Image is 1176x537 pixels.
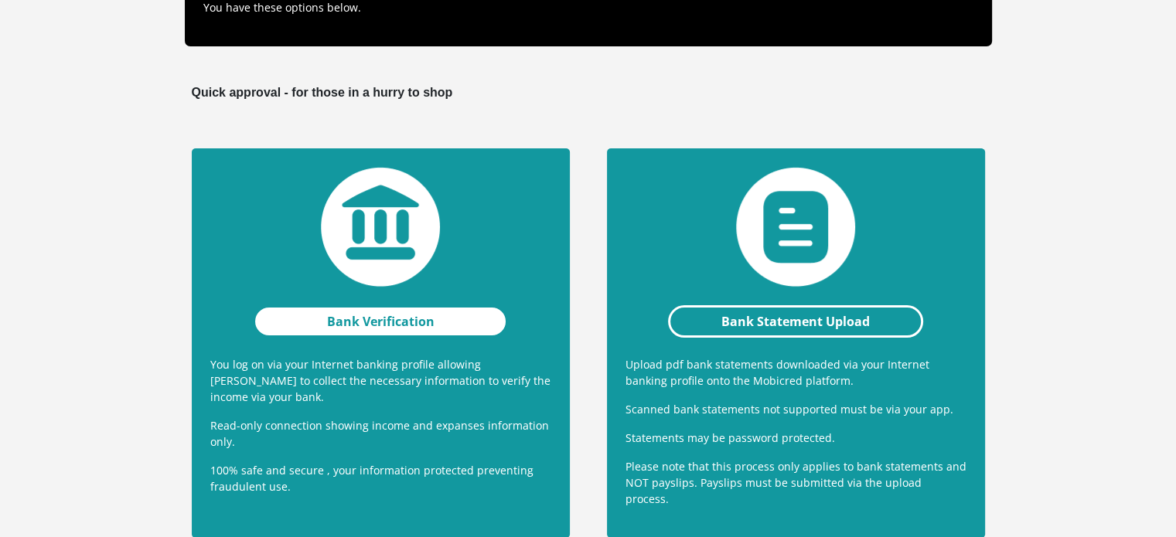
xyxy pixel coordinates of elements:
[668,305,924,338] a: Bank Statement Upload
[210,462,551,495] p: 100% safe and secure , your information protected preventing fraudulent use.
[192,86,453,99] b: Quick approval - for those in a hurry to shop
[321,167,440,287] img: bank-verification.png
[625,401,966,417] p: Scanned bank statements not supported must be via your app.
[210,356,551,405] p: You log on via your Internet banking profile allowing [PERSON_NAME] to collect the necessary info...
[625,430,966,446] p: Statements may be password protected.
[625,458,966,507] p: Please note that this process only applies to bank statements and NOT payslips. Payslips must be ...
[253,305,509,338] a: Bank Verification
[625,356,966,389] p: Upload pdf bank statements downloaded via your Internet banking profile onto the Mobicred platform.
[210,417,551,450] p: Read-only connection showing income and expanses information only.
[736,167,855,287] img: statement-upload.png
